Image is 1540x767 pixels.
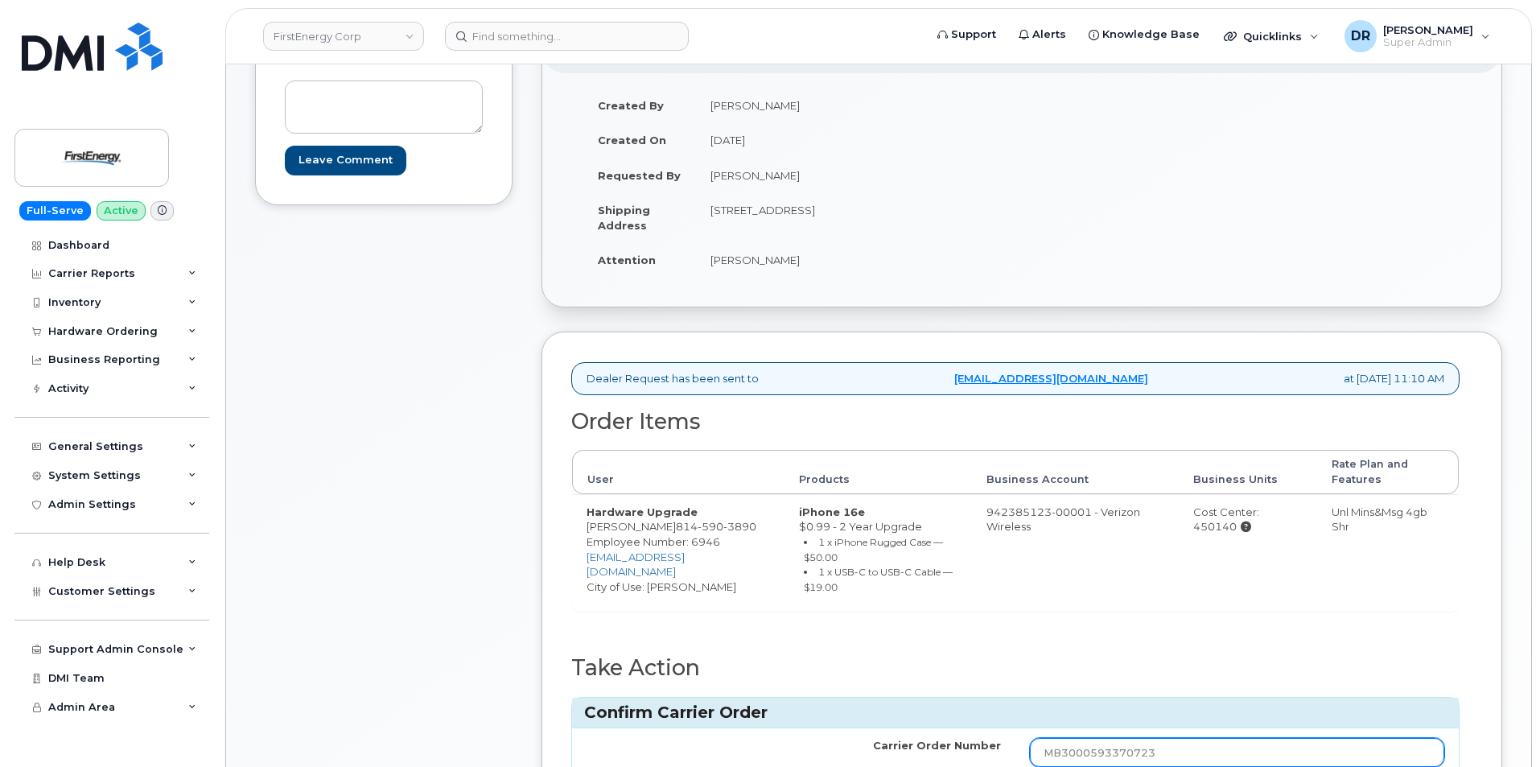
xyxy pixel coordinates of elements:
[1007,19,1077,51] a: Alerts
[951,27,996,43] span: Support
[445,22,689,51] input: Find something...
[1243,30,1302,43] span: Quicklinks
[1317,450,1459,494] th: Rate Plan and Features
[598,204,650,232] strong: Shipping Address
[972,450,1179,494] th: Business Account
[598,134,666,146] strong: Created On
[676,520,756,533] span: 814
[598,169,681,182] strong: Requested By
[598,99,664,112] strong: Created By
[696,122,1010,158] td: [DATE]
[804,566,953,593] small: 1 x USB-C to USB-C Cable — $19.00
[584,702,1447,724] h3: Confirm Carrier Order
[696,88,1010,123] td: [PERSON_NAME]
[263,22,424,51] a: FirstEnergy Corp
[285,146,406,175] input: Leave Comment
[972,494,1179,611] td: 942385123-00001 - Verizon Wireless
[723,520,756,533] span: 3890
[1383,36,1473,49] span: Super Admin
[1179,450,1317,494] th: Business Units
[285,43,483,65] h2: Comments
[587,505,698,518] strong: Hardware Upgrade
[598,254,656,266] strong: Attention
[1077,19,1211,51] a: Knowledge Base
[799,505,865,518] strong: iPhone 16e
[587,551,685,579] a: [EMAIL_ADDRESS][DOMAIN_NAME]
[1333,20,1501,52] div: Dori Ripley
[1193,505,1303,534] div: Cost Center: 450140
[587,535,720,548] span: Employee Number: 6946
[926,19,1007,51] a: Support
[954,371,1148,386] a: [EMAIL_ADDRESS][DOMAIN_NAME]
[696,192,1010,242] td: [STREET_ADDRESS]
[873,738,1001,753] label: Carrier Order Number
[784,494,972,611] td: $0.99 - 2 Year Upgrade
[571,410,1460,434] h2: Order Items
[1032,27,1066,43] span: Alerts
[572,494,784,611] td: [PERSON_NAME] City of Use: [PERSON_NAME]
[696,158,1010,193] td: [PERSON_NAME]
[1213,20,1330,52] div: Quicklinks
[572,450,784,494] th: User
[571,656,1460,680] h2: Take Action
[1351,27,1370,46] span: DR
[784,450,972,494] th: Products
[696,242,1010,278] td: [PERSON_NAME]
[1470,697,1528,755] iframe: Messenger Launcher
[571,362,1460,395] div: Dealer Request has been sent to at [DATE] 11:10 AM
[804,536,943,563] small: 1 x iPhone Rugged Case — $50.00
[698,520,723,533] span: 590
[1383,23,1473,36] span: [PERSON_NAME]
[1317,494,1459,611] td: Unl Mins&Msg 4gb Shr
[1102,27,1200,43] span: Knowledge Base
